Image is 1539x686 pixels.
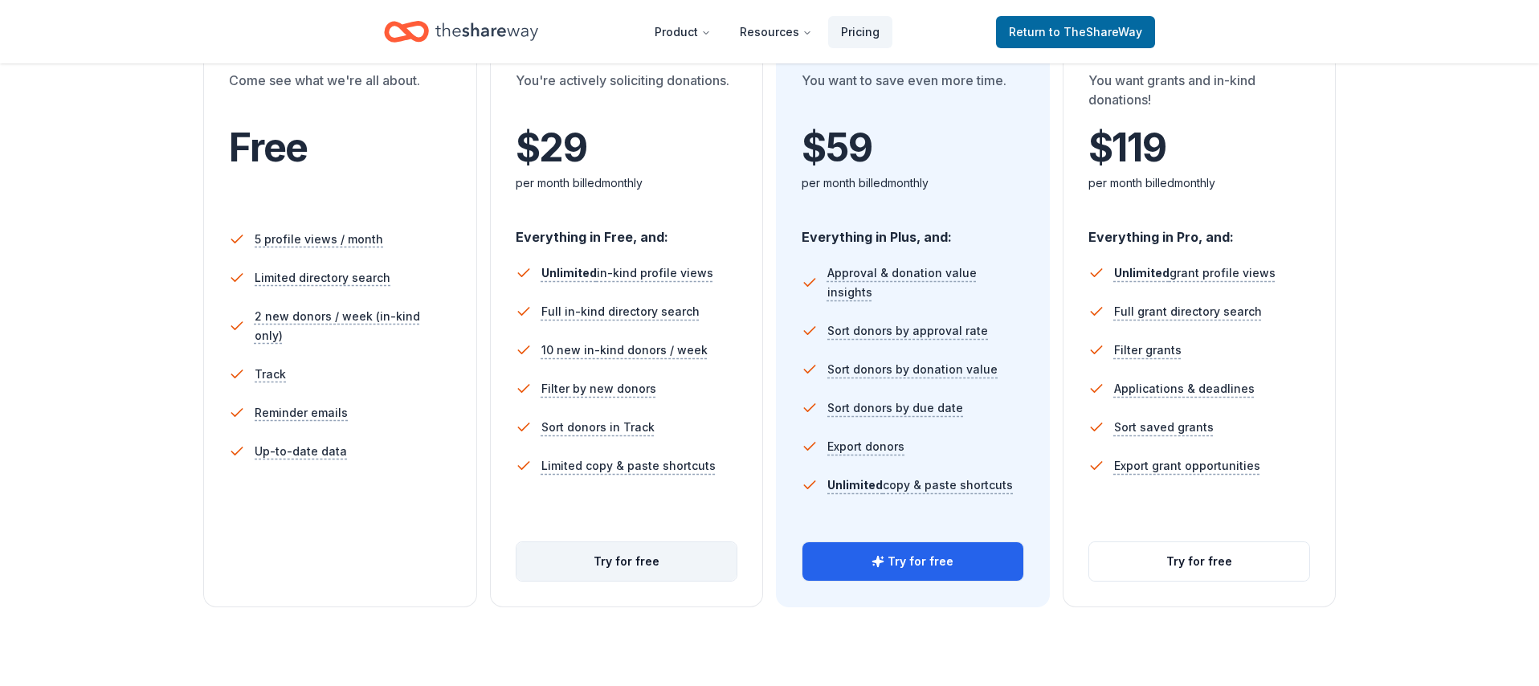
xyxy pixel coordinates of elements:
button: Resources [727,16,825,48]
span: Return [1009,22,1142,42]
span: to TheShareWay [1049,25,1142,39]
span: Limited copy & paste shortcuts [541,456,716,476]
span: Free [229,124,308,171]
span: Limited directory search [255,268,390,288]
button: Product [642,16,724,48]
div: Everything in Pro, and: [1088,214,1311,247]
span: Up-to-date data [255,442,347,461]
span: Export grant opportunities [1114,456,1260,476]
span: $ 59 [802,125,872,170]
span: Unlimited [827,478,883,492]
a: Home [384,13,538,51]
span: 2 new donors / week (in-kind only) [255,307,451,345]
span: 10 new in-kind donors / week [541,341,708,360]
span: copy & paste shortcuts [827,478,1013,492]
span: Sort donors by donation value [827,360,998,379]
span: Export donors [827,437,904,456]
span: Unlimited [541,266,597,280]
div: Everything in Plus, and: [802,214,1024,247]
span: Approval & donation value insights [827,263,1024,302]
span: Full grant directory search [1114,302,1262,321]
span: Sort donors in Track [541,418,655,437]
button: Try for free [802,542,1023,581]
button: Try for free [1089,542,1310,581]
div: per month billed monthly [1088,174,1311,193]
span: Sort saved grants [1114,418,1214,437]
div: per month billed monthly [802,174,1024,193]
nav: Main [642,13,892,51]
span: Reminder emails [255,403,348,423]
span: $ 29 [516,125,587,170]
span: Sort donors by approval rate [827,321,988,341]
span: Track [255,365,286,384]
span: Sort donors by due date [827,398,963,418]
a: Pricing [828,16,892,48]
span: Filter grants [1114,341,1182,360]
span: Applications & deadlines [1114,379,1255,398]
span: 5 profile views / month [255,230,383,249]
div: You want grants and in-kind donations! [1088,71,1311,116]
span: $ 119 [1088,125,1166,170]
div: Come see what we're all about. [229,71,451,116]
a: Returnto TheShareWay [996,16,1155,48]
span: in-kind profile views [541,266,713,280]
div: per month billed monthly [516,174,738,193]
span: Full in-kind directory search [541,302,700,321]
span: grant profile views [1114,266,1276,280]
div: You want to save even more time. [802,71,1024,116]
div: You're actively soliciting donations. [516,71,738,116]
div: Everything in Free, and: [516,214,738,247]
span: Filter by new donors [541,379,656,398]
button: Try for free [516,542,737,581]
span: Unlimited [1114,266,1170,280]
